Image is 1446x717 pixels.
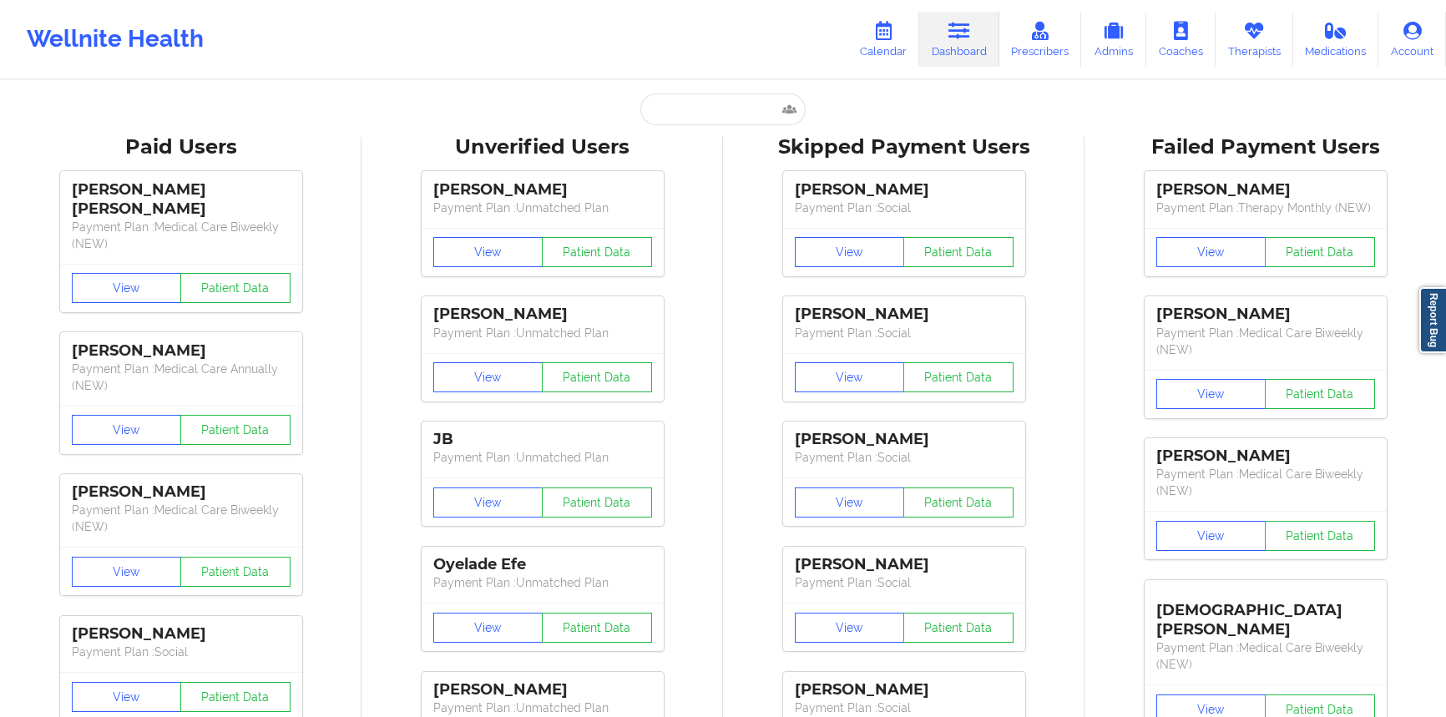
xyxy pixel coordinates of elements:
button: Patient Data [1265,237,1375,267]
button: View [795,487,905,518]
div: [PERSON_NAME] [795,680,1014,699]
div: [PERSON_NAME] [72,624,291,644]
div: JB [433,430,652,449]
button: Patient Data [180,415,291,445]
button: View [72,415,182,445]
p: Payment Plan : Therapy Monthly (NEW) [1156,199,1375,216]
div: [PERSON_NAME] [795,180,1014,199]
div: Skipped Payment Users [735,134,1073,160]
button: View [72,557,182,587]
button: Patient Data [180,682,291,712]
p: Payment Plan : Unmatched Plan [433,574,652,591]
p: Payment Plan : Unmatched Plan [433,325,652,341]
div: [PERSON_NAME] [433,180,652,199]
p: Payment Plan : Social [795,449,1014,466]
p: Payment Plan : Medical Care Biweekly (NEW) [1156,325,1375,358]
p: Payment Plan : Social [795,325,1014,341]
p: Payment Plan : Social [72,644,291,660]
a: Therapists [1216,12,1293,67]
div: [PERSON_NAME] [795,430,1014,449]
button: Patient Data [1265,379,1375,409]
a: Account [1378,12,1446,67]
div: [PERSON_NAME] [PERSON_NAME] [72,180,291,219]
button: View [433,487,544,518]
button: View [795,613,905,643]
div: Oyelade Efe [433,555,652,574]
p: Payment Plan : Unmatched Plan [433,449,652,466]
p: Payment Plan : Social [795,574,1014,591]
button: View [72,273,182,303]
div: [PERSON_NAME] [72,482,291,502]
button: Patient Data [1265,521,1375,551]
button: Patient Data [903,613,1014,643]
p: Payment Plan : Medical Care Biweekly (NEW) [72,502,291,535]
div: [PERSON_NAME] [72,341,291,361]
div: [DEMOGRAPHIC_DATA][PERSON_NAME] [1156,588,1375,639]
button: View [1156,237,1267,267]
button: Patient Data [542,237,652,267]
p: Payment Plan : Social [795,199,1014,216]
button: Patient Data [903,237,1014,267]
a: Medications [1293,12,1379,67]
button: Patient Data [903,487,1014,518]
div: [PERSON_NAME] [1156,180,1375,199]
button: Patient Data [180,273,291,303]
div: [PERSON_NAME] [795,305,1014,324]
button: Patient Data [903,362,1014,392]
p: Payment Plan : Medical Care Biweekly (NEW) [1156,466,1375,499]
p: Payment Plan : Unmatched Plan [433,699,652,716]
p: Payment Plan : Social [795,699,1014,716]
p: Payment Plan : Medical Care Annually (NEW) [72,361,291,394]
button: View [795,362,905,392]
p: Payment Plan : Medical Care Biweekly (NEW) [72,219,291,252]
a: Calendar [847,12,919,67]
a: Admins [1081,12,1146,67]
div: Paid Users [12,134,350,160]
div: [PERSON_NAME] [433,305,652,324]
button: Patient Data [542,613,652,643]
button: View [433,613,544,643]
button: View [1156,379,1267,409]
button: Patient Data [542,487,652,518]
p: Payment Plan : Unmatched Plan [433,199,652,216]
div: Unverified Users [373,134,711,160]
button: View [795,237,905,267]
div: [PERSON_NAME] [1156,447,1375,466]
a: Report Bug [1419,287,1446,353]
button: Patient Data [180,557,291,587]
button: Patient Data [542,362,652,392]
div: [PERSON_NAME] [433,680,652,699]
button: View [433,362,544,392]
button: View [433,237,544,267]
a: Prescribers [999,12,1082,67]
div: [PERSON_NAME] [1156,305,1375,324]
a: Coaches [1146,12,1216,67]
button: View [72,682,182,712]
p: Payment Plan : Medical Care Biweekly (NEW) [1156,639,1375,673]
button: View [1156,521,1267,551]
a: Dashboard [919,12,999,67]
div: Failed Payment Users [1096,134,1434,160]
div: [PERSON_NAME] [795,555,1014,574]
